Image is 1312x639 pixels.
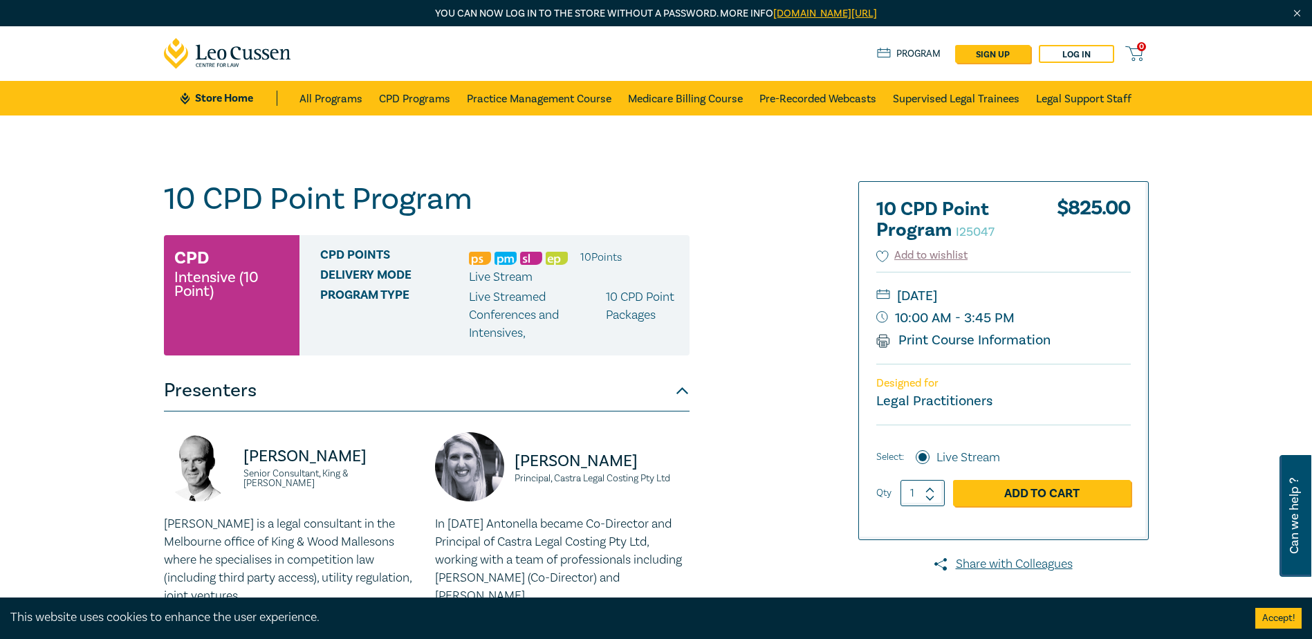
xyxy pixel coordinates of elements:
a: Practice Management Course [467,81,611,115]
img: Professional Skills [469,252,491,265]
img: https://s3.ap-southeast-2.amazonaws.com/leo-cussen-store-production-content/Contacts/Andrew%20Mon... [164,432,233,501]
a: Log in [1039,45,1114,63]
span: Program type [320,288,469,342]
a: Legal Support Staff [1036,81,1131,115]
small: Principal, Castra Legal Costing Pty Ltd [515,474,690,483]
a: [DOMAIN_NAME][URL] [773,7,877,20]
p: [PERSON_NAME] is a legal consultant in the Melbourne office of King & Wood Mallesons where he spe... [164,515,418,605]
a: Share with Colleagues [858,555,1149,573]
p: [PERSON_NAME] [243,445,418,467]
a: sign up [955,45,1031,63]
small: I25047 [956,224,995,240]
a: Supervised Legal Trainees [893,81,1019,115]
span: Delivery Mode [320,268,469,286]
small: Intensive (10 Point) [174,270,289,298]
button: Presenters [164,370,690,411]
img: Close [1291,8,1303,19]
p: You can now log in to the store without a password. More info [164,6,1149,21]
p: [PERSON_NAME] [515,450,690,472]
p: In [DATE] Antonella became Co-Director and Principal of Castra Legal Costing Pty Ltd, working wit... [435,515,690,605]
a: All Programs [299,81,362,115]
small: 10:00 AM - 3:45 PM [876,307,1131,329]
img: Ethics & Professional Responsibility [546,252,568,265]
small: Legal Practitioners [876,392,992,410]
p: 10 CPD Point Packages [606,288,678,342]
img: Practice Management & Business Skills [495,252,517,265]
img: https://s3.ap-southeast-2.amazonaws.com/leo-cussen-store-production-content/Contacts/Antonella%20... [435,432,504,501]
a: Pre-Recorded Webcasts [759,81,876,115]
div: $ 825.00 [1057,199,1131,248]
h3: CPD [174,246,209,270]
img: Substantive Law [520,252,542,265]
a: Add to Cart [953,480,1131,506]
small: Senior Consultant, King & [PERSON_NAME] [243,469,418,488]
button: Accept cookies [1255,608,1302,629]
span: CPD Points [320,248,469,266]
a: Store Home [181,91,277,106]
label: Live Stream [936,449,1000,467]
a: Medicare Billing Course [628,81,743,115]
span: Live Stream [469,269,533,285]
div: This website uses cookies to enhance the user experience. [10,609,1235,627]
span: Select: [876,450,904,465]
input: 1 [900,480,945,506]
span: 0 [1137,42,1146,51]
p: Designed for [876,377,1131,390]
button: Add to wishlist [876,248,968,263]
li: 10 Point s [580,248,622,266]
a: Program [877,46,941,62]
span: Can we help ? [1288,463,1301,568]
h1: 10 CPD Point Program [164,181,690,217]
small: [DATE] [876,285,1131,307]
a: Print Course Information [876,331,1051,349]
label: Qty [876,485,891,501]
h2: 10 CPD Point Program [876,199,1028,241]
p: Live Streamed Conferences and Intensives , [469,288,607,342]
a: CPD Programs [379,81,450,115]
